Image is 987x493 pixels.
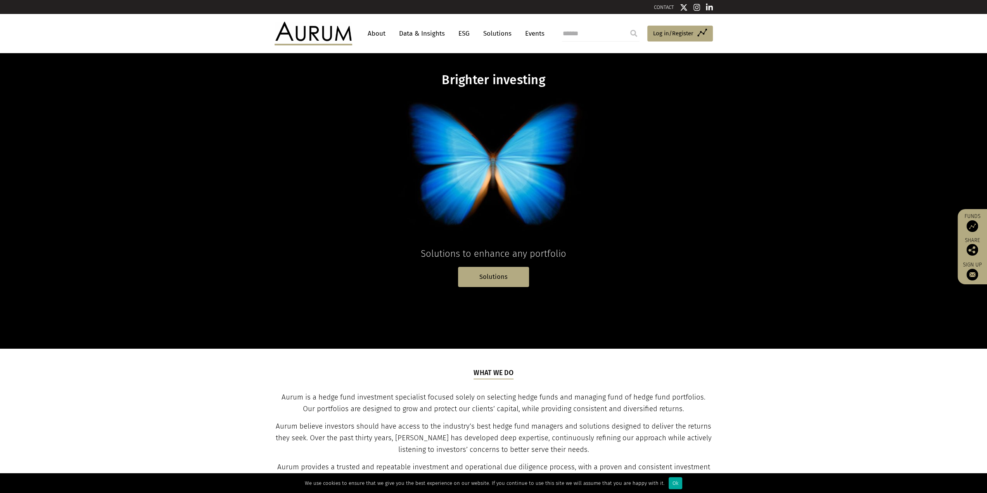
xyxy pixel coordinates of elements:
[344,73,643,88] h1: Brighter investing
[966,244,978,256] img: Share this post
[364,26,389,41] a: About
[961,261,983,280] a: Sign up
[966,269,978,280] img: Sign up to our newsletter
[680,3,688,11] img: Twitter icon
[626,26,641,41] input: Submit
[421,248,566,259] span: Solutions to enhance any portfolio
[653,29,693,38] span: Log in/Register
[455,26,474,41] a: ESG
[276,422,712,454] span: Aurum believe investors should have access to the industry’s best hedge fund managers and solutio...
[479,26,515,41] a: Solutions
[275,22,352,45] img: Aurum
[654,4,674,10] a: CONTACT
[706,3,713,11] img: Linkedin icon
[458,267,529,287] a: Solutions
[961,238,983,256] div: Share
[647,26,713,42] a: Log in/Register
[474,368,513,379] h5: What we do
[693,3,700,11] img: Instagram icon
[961,213,983,232] a: Funds
[395,26,449,41] a: Data & Insights
[669,477,682,489] div: Ok
[966,220,978,232] img: Access Funds
[521,26,544,41] a: Events
[277,463,710,483] span: Aurum provides a trusted and repeatable investment and operational due diligence process, with a ...
[282,393,705,413] span: Aurum is a hedge fund investment specialist focused solely on selecting hedge funds and managing ...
